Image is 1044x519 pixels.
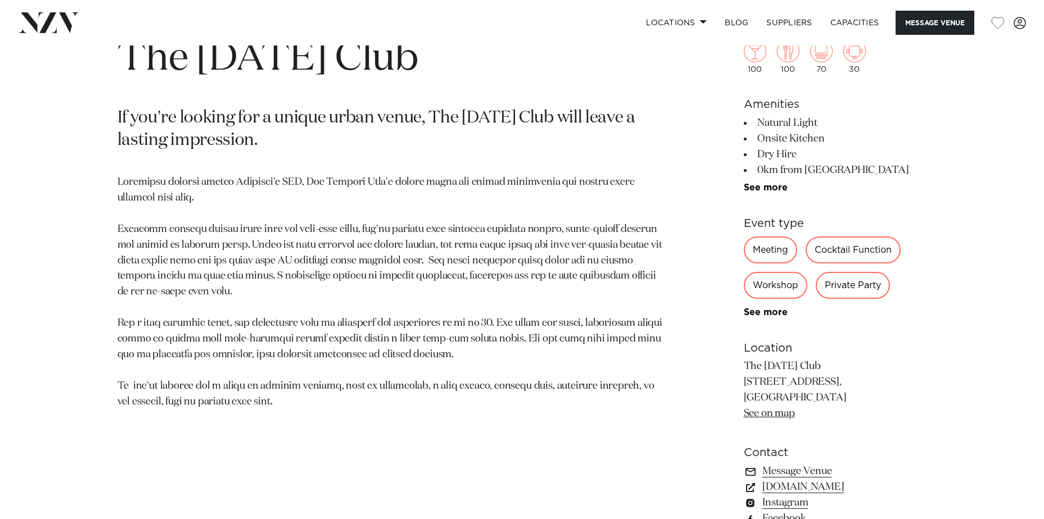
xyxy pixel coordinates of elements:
[744,479,927,495] a: [DOMAIN_NAME]
[843,40,866,62] img: meeting.png
[744,272,807,299] div: Workshop
[744,115,927,131] li: Natural Light
[744,40,766,74] div: 100
[810,40,833,74] div: 70
[744,131,927,147] li: Onsite Kitchen
[744,340,927,357] h6: Location
[777,40,799,62] img: dining.png
[843,40,866,74] div: 30
[744,359,927,422] p: The [DATE] Club [STREET_ADDRESS], [GEOGRAPHIC_DATA]
[744,495,927,511] a: Instagram
[744,444,927,461] h6: Contact
[637,11,716,35] a: Locations
[716,11,757,35] a: BLOG
[117,33,664,85] h1: The [DATE] Club
[18,12,79,33] img: nzv-logo.png
[744,215,927,232] h6: Event type
[757,11,821,35] a: SUPPLIERS
[821,11,888,35] a: Capacities
[744,463,927,479] a: Message Venue
[744,236,797,263] div: Meeting
[816,272,890,299] div: Private Party
[117,107,664,152] p: If you're looking for a unique urban venue, The [DATE] Club will leave a lasting impression.
[744,40,766,62] img: cocktail.png
[744,408,795,418] a: See on map
[806,236,901,263] div: Cocktail Function
[896,11,974,35] button: Message Venue
[744,96,927,113] h6: Amenities
[744,162,927,178] li: 0km from [GEOGRAPHIC_DATA]
[744,147,927,162] li: Dry Hire
[117,175,664,409] p: Loremipsu dolorsi ametco Adipisci'e SED, Doe Tempori Utla'e dolore magna ali enimad minimvenia qu...
[777,40,799,74] div: 100
[810,40,833,62] img: theatre.png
